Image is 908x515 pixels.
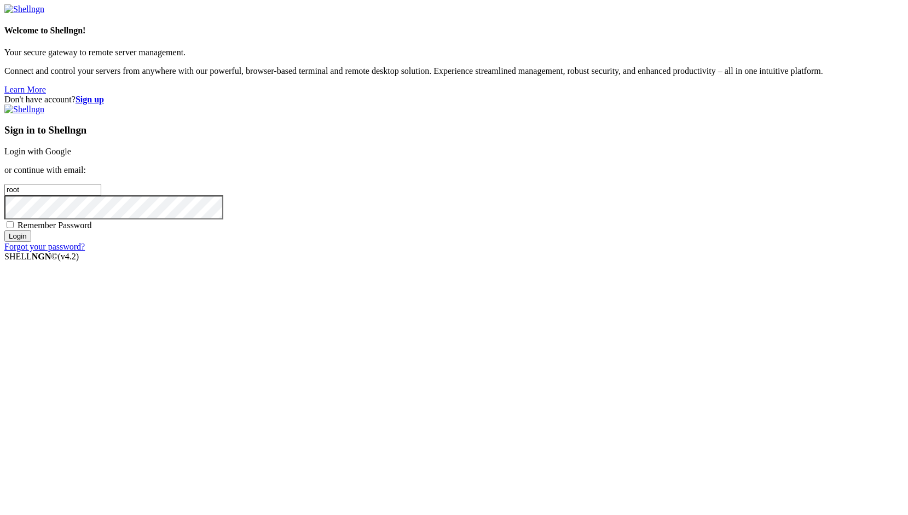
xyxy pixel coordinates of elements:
[4,252,79,261] span: SHELL ©
[76,95,104,104] a: Sign up
[4,242,85,251] a: Forgot your password?
[4,124,904,136] h3: Sign in to Shellngn
[4,184,101,195] input: Email address
[4,95,904,105] div: Don't have account?
[4,165,904,175] p: or continue with email:
[4,105,44,114] img: Shellngn
[4,4,44,14] img: Shellngn
[58,252,79,261] span: 4.2.0
[18,221,92,230] span: Remember Password
[4,230,31,242] input: Login
[4,85,46,94] a: Learn More
[4,48,904,57] p: Your secure gateway to remote server management.
[4,147,71,156] a: Login with Google
[4,26,904,36] h4: Welcome to Shellngn!
[7,221,14,228] input: Remember Password
[32,252,51,261] b: NGN
[4,66,904,76] p: Connect and control your servers from anywhere with our powerful, browser-based terminal and remo...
